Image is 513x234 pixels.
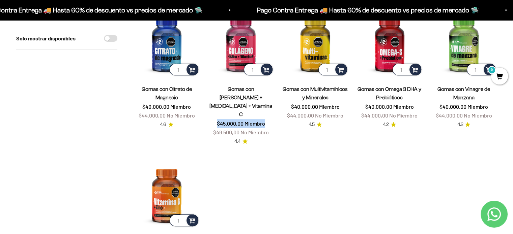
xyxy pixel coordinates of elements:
a: 4.24.2 de 5.0 estrellas [383,121,396,128]
span: No Miembro [240,129,269,135]
p: Pago Contra Entrega 🚚 Hasta 60% de descuento vs precios de mercado 🛸 [256,5,478,15]
a: 4.44.4 de 5.0 estrellas [234,138,248,145]
span: Miembro [467,103,488,110]
span: $40.000,00 [291,103,318,110]
a: 4.24.2 de 5.0 estrellas [457,121,470,128]
span: 4.2 [383,121,389,128]
a: 4.54.5 de 5.0 estrellas [309,121,322,128]
span: $40.000,00 [439,103,466,110]
span: 4.2 [457,121,463,128]
span: $44.000,00 [287,112,314,119]
span: 4.4 [234,138,240,145]
a: 4.64.6 de 5.0 estrellas [160,121,173,128]
span: $49.500,00 [213,129,239,135]
span: No Miembro [389,112,418,119]
a: Gomas con Vinagre de Manzana [437,86,490,100]
a: 0 [491,73,508,80]
span: $45.000,00 [217,120,244,127]
a: Gomas con [PERSON_NAME] + [MEDICAL_DATA] + Vitamina C [209,86,272,117]
span: 4.5 [309,121,315,128]
span: $44.000,00 [361,112,388,119]
span: 4.6 [160,121,166,128]
span: No Miembro [167,112,195,119]
span: $44.000,00 [139,112,166,119]
span: Miembro [393,103,414,110]
span: Miembro [170,103,191,110]
a: Gomas con Multivitamínicos y Minerales [283,86,348,100]
span: $44.000,00 [435,112,462,119]
span: No Miembro [315,112,343,119]
mark: 0 [488,66,496,74]
span: No Miembro [463,112,492,119]
span: Miembro [245,120,265,127]
span: $40.000,00 [365,103,392,110]
span: $40.000,00 [142,103,169,110]
label: Solo mostrar disponibles [16,34,76,43]
a: Gomas con Omega 3 DHA y Prebióticos [358,86,421,100]
span: Miembro [319,103,339,110]
a: Gomas con Citrato de Magnesio [142,86,192,100]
